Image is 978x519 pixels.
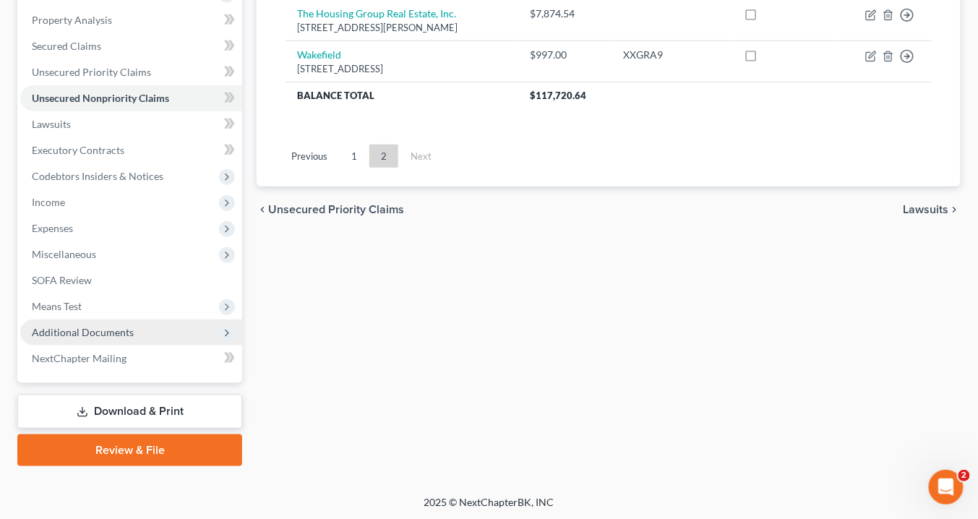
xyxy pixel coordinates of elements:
[958,470,970,481] span: 2
[17,395,242,429] a: Download & Print
[32,66,151,78] span: Unsecured Priority Claims
[32,300,82,312] span: Means Test
[904,204,961,215] button: Lawsuits chevron_right
[20,346,242,372] a: NextChapter Mailing
[257,204,404,215] button: chevron_left Unsecured Priority Claims
[624,48,721,62] div: XXGRA9
[257,204,268,215] i: chevron_left
[32,326,134,338] span: Additional Documents
[20,59,242,85] a: Unsecured Priority Claims
[268,204,404,215] span: Unsecured Priority Claims
[32,144,124,156] span: Executory Contracts
[32,352,126,364] span: NextChapter Mailing
[340,145,369,168] a: 1
[17,434,242,466] a: Review & File
[297,62,507,76] div: [STREET_ADDRESS]
[32,14,112,26] span: Property Analysis
[530,7,600,21] div: $7,874.54
[32,222,73,234] span: Expenses
[20,85,242,111] a: Unsecured Nonpriority Claims
[929,470,964,505] iframe: Intercom live chat
[20,137,242,163] a: Executory Contracts
[20,267,242,293] a: SOFA Review
[904,204,949,215] span: Lawsuits
[297,21,507,35] div: [STREET_ADDRESS][PERSON_NAME]
[280,145,339,168] a: Previous
[32,196,65,208] span: Income
[32,274,92,286] span: SOFA Review
[369,145,398,168] a: 2
[32,92,169,104] span: Unsecured Nonpriority Claims
[530,48,600,62] div: $997.00
[949,204,961,215] i: chevron_right
[297,7,456,20] a: The Housing Group Real Estate, Inc.
[32,248,96,260] span: Miscellaneous
[286,82,518,108] th: Balance Total
[20,111,242,137] a: Lawsuits
[20,33,242,59] a: Secured Claims
[32,40,101,52] span: Secured Claims
[297,48,341,61] a: Wakefield
[32,170,163,182] span: Codebtors Insiders & Notices
[20,7,242,33] a: Property Analysis
[530,90,586,101] span: $117,720.64
[32,118,71,130] span: Lawsuits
